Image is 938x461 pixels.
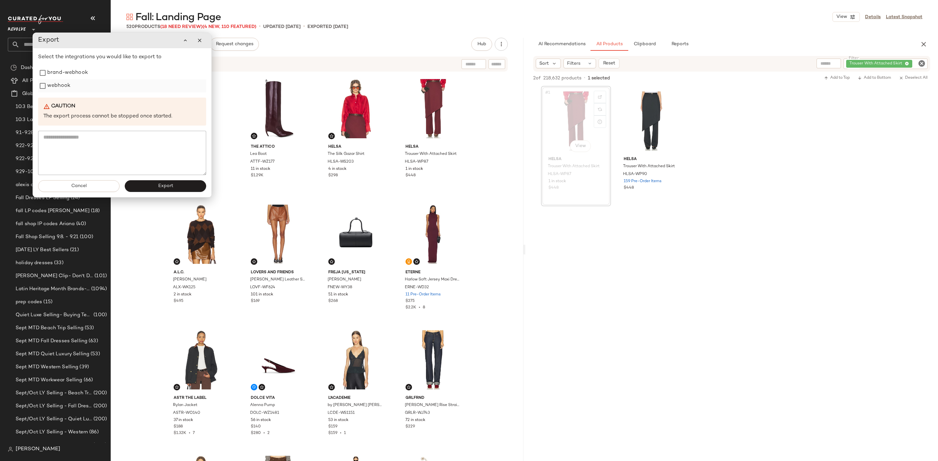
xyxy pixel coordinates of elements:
[75,220,86,228] span: (40)
[423,305,425,310] span: 8
[89,350,100,358] span: (53)
[251,424,261,430] span: $140
[16,207,90,215] span: fall LP codes [PERSON_NAME]
[16,259,53,267] span: holiday dresses
[548,164,600,169] span: Trouser With Attached Skirt
[8,447,13,452] img: svg%3e
[618,88,684,154] img: HLSA-WP90_V1.jpg
[92,441,107,449] span: (200)
[416,305,423,310] span: •
[16,116,93,124] span: 10.3 Last 60 Days Dresses Selling
[405,277,460,283] span: Harlow Soft Jersey Maxi Dress
[92,311,107,319] span: (100)
[584,75,585,81] span: •
[267,431,270,435] span: 2
[174,270,229,276] span: A.L.C.
[83,324,94,332] span: (53)
[533,75,541,82] span: 2 of
[328,270,383,276] span: Freja [US_STATE]
[126,23,256,30] div: Products
[596,42,623,47] span: All Products
[16,103,55,111] span: 10.3 Best Sellers
[16,220,75,228] span: fall shop lP codes Ariana
[575,143,586,149] span: View
[598,95,602,99] img: svg%3e
[82,376,93,384] span: (66)
[855,74,894,82] button: Add to Bottom
[836,14,847,20] span: View
[216,42,253,47] span: Request changes
[405,298,415,304] span: $275
[78,233,93,241] span: (100)
[477,42,486,47] span: Hub
[328,292,348,298] span: 51 in stock
[624,179,661,184] span: 159 Pre-Order Items
[567,60,580,67] span: Filters
[93,272,107,280] span: (101)
[623,164,675,169] span: Trouser With Attached Skirt
[22,90,65,98] span: Global Clipboards
[588,75,610,82] span: 1 selected
[168,327,234,393] img: ASTR-WO140_V1.jpg
[405,395,461,401] span: GRLFRND
[328,431,337,435] span: $159
[16,129,94,137] span: 9.1-9.28 Matching Sets Best-Sellers
[16,441,92,449] span: Sept/Oct LY Selling - Workwear
[328,166,347,172] span: 4 in stock
[250,159,275,165] span: ATTF-WZ177
[261,431,267,435] span: •
[173,277,206,283] span: [PERSON_NAME]
[173,402,197,408] span: Rylan Jacket
[337,431,344,435] span: •
[405,173,416,179] span: $448
[405,410,430,416] span: GRLR-WJ743
[126,24,135,29] span: 520
[43,113,201,120] p: The export process cannot be stopped once started.
[16,363,78,371] span: Sept MTD Western Selling
[250,151,267,157] span: Lea Boot
[405,417,425,423] span: 72 in stock
[323,327,389,393] img: LCDE-WS1151_V1.jpg
[252,134,256,138] img: svg%3e
[251,270,306,276] span: Lovers and Friends
[407,260,411,264] img: svg%3e
[899,76,928,80] span: Deselect All
[126,14,133,20] img: svg%3e
[328,285,352,291] span: FNEW-WY38
[886,14,922,20] a: Latest Snapshot
[174,424,183,430] span: $188
[599,59,619,68] button: Reset
[328,159,354,165] span: HLSA-WS203
[92,389,107,397] span: (200)
[203,24,256,29] span: (4 New, 110 Featured)
[16,194,69,202] span: Fall Dresses LP Selling
[158,183,173,189] span: Export
[16,350,89,358] span: Sept MTD Quiet Luxury Selling
[405,305,416,310] span: $2.2K
[328,144,383,150] span: Helsa
[251,298,260,304] span: $169
[16,168,70,176] span: 9.29-10.3 AM Newness
[570,140,591,152] button: View
[405,151,457,157] span: Trouser With Attached Skirt
[175,260,179,264] img: svg%3e
[10,64,17,71] img: svg%3e
[246,201,311,267] img: LOVF-WF624_V1.jpg
[252,260,256,264] img: svg%3e
[896,74,930,82] button: Deselect All
[821,74,852,82] button: Add to Top
[259,23,261,31] span: •
[250,285,275,291] span: LOVF-WF624
[543,75,581,82] span: 218,632 products
[545,89,551,96] span: #1
[174,431,186,435] span: $1.32K
[303,23,305,31] span: •
[168,201,234,267] img: ALX-WK125_V1.jpg
[328,424,337,430] span: $159
[246,327,311,393] img: DOLC-WZ1481_V1.jpg
[250,410,279,416] span: DOLC-WZ1481
[16,337,87,345] span: Sept MTD Fall Dresses Selling
[174,292,192,298] span: 2 in stock
[16,272,93,280] span: [PERSON_NAME] Clip- Don't Delete
[251,292,273,298] span: 101 in stock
